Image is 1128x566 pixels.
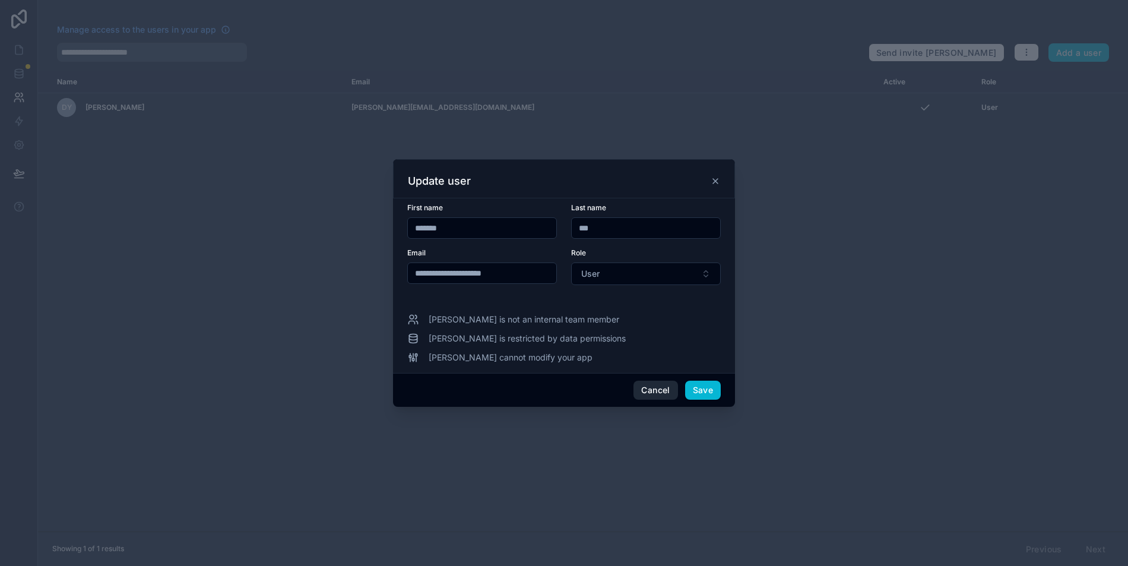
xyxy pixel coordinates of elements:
[571,263,721,285] button: Select Button
[407,203,443,212] span: First name
[633,381,677,400] button: Cancel
[685,381,721,400] button: Save
[408,174,471,188] h3: Update user
[571,203,606,212] span: Last name
[407,248,426,257] span: Email
[429,352,592,363] span: [PERSON_NAME] cannot modify your app
[571,248,586,257] span: Role
[429,333,626,344] span: [PERSON_NAME] is restricted by data permissions
[429,314,619,325] span: [PERSON_NAME] is not an internal team member
[581,268,600,280] span: User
